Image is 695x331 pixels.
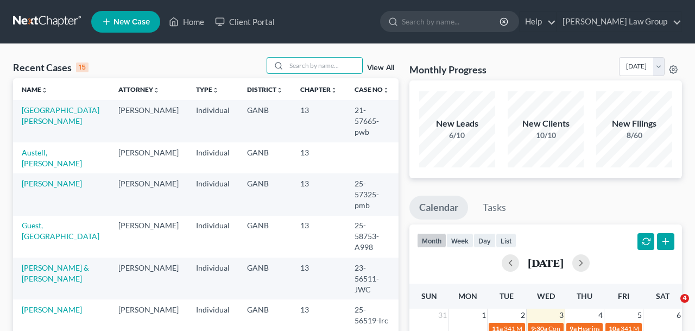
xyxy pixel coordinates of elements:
td: 13 [292,299,346,330]
span: 4 [680,294,689,303]
td: 25-56519-lrc [346,299,399,330]
button: list [496,233,516,248]
a: Districtunfold_more [247,85,283,93]
td: GANB [238,100,292,142]
span: Sat [656,291,669,301]
a: Guest, [GEOGRAPHIC_DATA] [22,221,99,241]
span: Wed [537,291,555,301]
td: 13 [292,173,346,215]
input: Search by name... [286,58,362,73]
span: Fri [618,291,629,301]
div: New Leads [419,117,495,130]
td: GANB [238,299,292,330]
i: unfold_more [153,87,160,93]
a: Nameunfold_more [22,85,48,93]
div: Recent Cases [13,61,89,74]
td: Individual [187,216,238,258]
i: unfold_more [41,87,48,93]
a: [PERSON_NAME] [22,179,82,188]
a: Typeunfold_more [196,85,219,93]
span: Thu [577,291,592,301]
a: Tasks [473,196,516,220]
td: Individual [187,100,238,142]
td: [PERSON_NAME] [110,142,187,173]
td: [PERSON_NAME] [110,100,187,142]
a: Home [163,12,210,32]
a: [PERSON_NAME] Law Group [557,12,681,32]
td: [PERSON_NAME] [110,173,187,215]
i: unfold_more [383,87,389,93]
a: [GEOGRAPHIC_DATA][PERSON_NAME] [22,105,99,126]
div: New Clients [508,117,584,130]
a: Case Nounfold_more [355,85,389,93]
iframe: Intercom live chat [658,294,684,320]
a: [PERSON_NAME] & [PERSON_NAME] [22,263,89,283]
td: [PERSON_NAME] [110,216,187,258]
a: Help [520,12,556,32]
td: 13 [292,258,346,299]
span: Sun [421,291,437,301]
div: 6/10 [419,130,495,141]
td: 23-56511-JWC [346,258,399,299]
div: 10/10 [508,130,584,141]
span: Tue [500,291,514,301]
span: Mon [458,291,477,301]
td: [PERSON_NAME] [110,299,187,330]
input: Search by name... [402,11,501,32]
a: Austell, [PERSON_NAME] [22,148,82,168]
div: 15 [76,63,89,72]
button: day [473,233,496,248]
span: 5 [636,309,643,322]
td: 13 [292,216,346,258]
span: 4 [597,309,604,322]
td: Individual [187,258,238,299]
h2: [DATE] [528,257,564,268]
td: Individual [187,173,238,215]
button: week [446,233,473,248]
h3: Monthly Progress [409,63,486,76]
td: GANB [238,258,292,299]
td: [PERSON_NAME] [110,258,187,299]
td: 13 [292,142,346,173]
div: New Filings [596,117,672,130]
td: GANB [238,142,292,173]
span: 3 [558,309,565,322]
span: 31 [437,309,448,322]
span: 2 [520,309,526,322]
a: View All [367,64,394,72]
td: GANB [238,216,292,258]
a: Client Portal [210,12,280,32]
td: GANB [238,173,292,215]
div: 8/60 [596,130,672,141]
button: month [417,233,446,248]
td: 21-57665-pwb [346,100,399,142]
i: unfold_more [276,87,283,93]
span: New Case [113,18,150,26]
a: Attorneyunfold_more [118,85,160,93]
a: Chapterunfold_more [300,85,337,93]
a: [PERSON_NAME] [22,305,82,314]
a: Calendar [409,196,468,220]
td: 25-57325-pmb [346,173,399,215]
span: 1 [481,309,487,322]
td: 25-58753-A998 [346,216,399,258]
td: 13 [292,100,346,142]
i: unfold_more [212,87,219,93]
td: Individual [187,142,238,173]
i: unfold_more [331,87,337,93]
td: Individual [187,299,238,330]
